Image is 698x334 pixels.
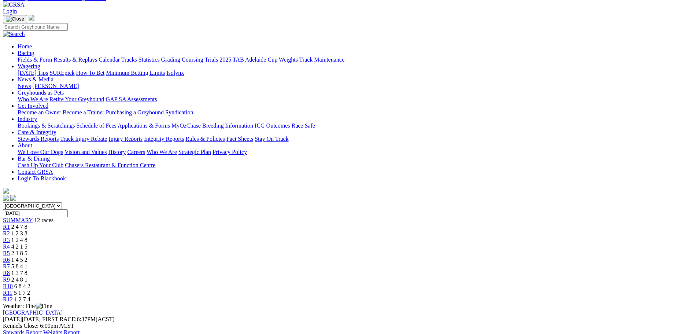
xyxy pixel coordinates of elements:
[127,149,145,155] a: Careers
[108,136,143,142] a: Injury Reports
[18,70,48,76] a: [DATE] Tips
[182,56,203,63] a: Coursing
[65,162,155,168] a: Chasers Restaurant & Function Centre
[18,43,32,49] a: Home
[204,56,218,63] a: Trials
[3,237,10,243] a: R3
[202,122,253,129] a: Breeding Information
[166,70,184,76] a: Isolynx
[3,270,10,276] a: R8
[255,136,288,142] a: Stay On Track
[76,70,105,76] a: How To Bet
[171,122,201,129] a: MyOzChase
[3,224,10,230] span: R1
[18,162,63,168] a: Cash Up Your Club
[3,250,10,256] a: R5
[3,217,33,223] a: SUMMARY
[3,316,22,322] span: [DATE]
[49,70,74,76] a: SUREpick
[34,217,53,223] span: 12 races
[165,109,193,115] a: Syndication
[18,76,53,82] a: News & Media
[3,283,13,289] a: R10
[18,175,66,181] a: Login To Blackbook
[3,195,9,201] img: facebook.svg
[106,70,165,76] a: Minimum Betting Limits
[64,149,107,155] a: Vision and Values
[49,96,104,102] a: Retire Your Greyhound
[18,96,695,103] div: Greyhounds as Pets
[11,230,27,236] span: 1 2 3 8
[3,296,13,302] a: R12
[3,8,17,14] a: Login
[18,83,31,89] a: News
[299,56,344,63] a: Track Maintenance
[144,136,184,142] a: Integrity Reports
[10,195,16,201] img: twitter.svg
[18,70,695,76] div: Wagering
[3,209,68,217] input: Select date
[18,103,48,109] a: Get Involved
[161,56,180,63] a: Grading
[3,15,27,23] button: Toggle navigation
[18,109,61,115] a: Become an Owner
[3,257,10,263] a: R6
[3,290,12,296] a: R11
[3,243,10,250] a: R4
[139,56,160,63] a: Statistics
[18,149,63,155] a: We Love Our Dogs
[18,155,50,162] a: Bar & Dining
[18,142,32,148] a: About
[18,129,56,135] a: Care & Integrity
[178,149,211,155] a: Strategic Plan
[147,149,177,155] a: Who We Are
[18,122,75,129] a: Bookings & Scratchings
[3,263,10,269] span: R7
[11,224,27,230] span: 2 4 7 8
[3,1,25,8] img: GRSA
[219,56,277,63] a: 2025 TAB Adelaide Cup
[11,257,27,263] span: 1 4 5 2
[53,56,97,63] a: Results & Replays
[99,56,120,63] a: Calendar
[42,316,77,322] span: FIRST RACE:
[18,162,695,169] div: Bar & Dining
[106,96,157,102] a: GAP SA Assessments
[32,83,79,89] a: [PERSON_NAME]
[121,56,137,63] a: Tracks
[18,56,52,63] a: Fields & Form
[106,109,164,115] a: Purchasing a Greyhound
[3,276,10,283] a: R9
[42,316,115,322] span: 6:37PM(ACST)
[3,23,68,31] input: Search
[18,83,695,89] div: News & Media
[14,283,30,289] span: 6 8 4 2
[18,136,59,142] a: Stewards Reports
[3,31,25,37] img: Search
[3,230,10,236] a: R2
[18,116,37,122] a: Industry
[185,136,225,142] a: Rules & Policies
[3,303,52,309] span: Weather: Fine
[3,316,41,322] span: [DATE]
[60,136,107,142] a: Track Injury Rebate
[18,50,34,56] a: Racing
[213,149,247,155] a: Privacy Policy
[6,16,24,22] img: Close
[18,56,695,63] div: Racing
[76,122,116,129] a: Schedule of Fees
[18,122,695,129] div: Industry
[18,136,695,142] div: Care & Integrity
[18,96,48,102] a: Who We Are
[14,290,30,296] span: 5 1 7 2
[11,276,27,283] span: 2 4 8 1
[36,303,52,309] img: Fine
[18,109,695,116] div: Get Involved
